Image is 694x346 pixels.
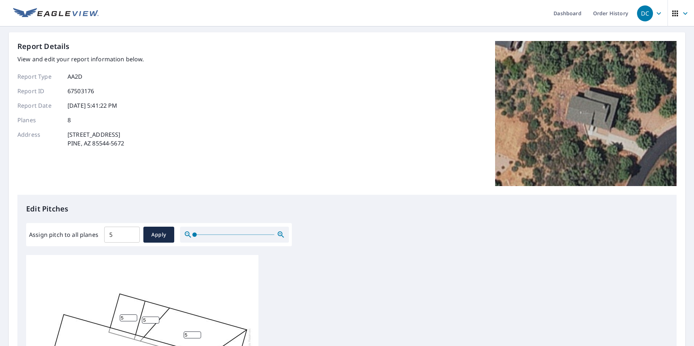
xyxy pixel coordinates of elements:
[637,5,653,21] div: DC
[495,41,677,186] img: Top image
[17,116,61,124] p: Planes
[68,116,71,124] p: 8
[29,230,98,239] label: Assign pitch to all planes
[104,225,140,245] input: 00.0
[68,101,118,110] p: [DATE] 5:41:22 PM
[13,8,99,19] img: EV Logo
[17,41,70,52] p: Report Details
[17,55,144,63] p: View and edit your report information below.
[17,72,61,81] p: Report Type
[68,87,94,95] p: 67503176
[149,230,168,239] span: Apply
[68,130,124,148] p: [STREET_ADDRESS] PINE, AZ 85544-5672
[17,87,61,95] p: Report ID
[26,203,668,214] p: Edit Pitches
[17,101,61,110] p: Report Date
[68,72,83,81] p: AA2D
[143,227,174,243] button: Apply
[17,130,61,148] p: Address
